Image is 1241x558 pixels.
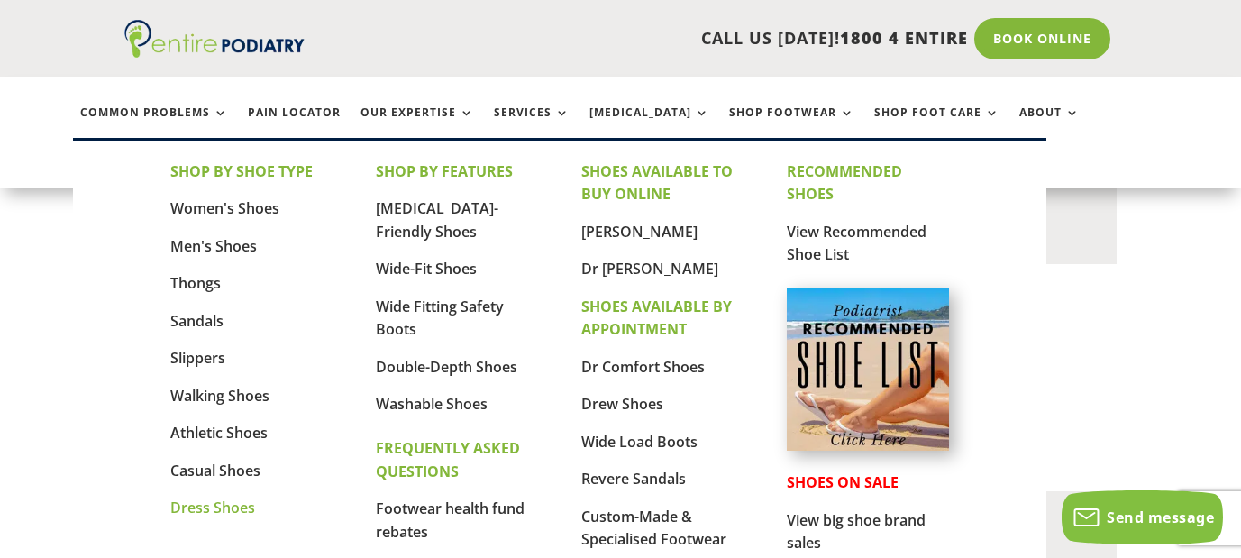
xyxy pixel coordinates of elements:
[170,161,313,181] strong: SHOP BY SHOE TYPE
[589,106,709,145] a: [MEDICAL_DATA]
[376,198,498,242] a: [MEDICAL_DATA]-Friendly Shoes
[124,43,305,61] a: Entire Podiatry
[729,106,854,145] a: Shop Footwear
[376,259,477,279] a: Wide-Fit Shoes
[170,498,255,517] a: Dress Shoes
[581,469,686,489] a: Revere Sandals
[1062,490,1223,544] button: Send message
[581,432,698,452] a: Wide Load Boots
[376,357,517,377] a: Double-Depth Shoes
[787,472,899,492] strong: SHOES ON SALE
[581,357,705,377] a: Dr Comfort Shoes
[170,198,279,218] a: Women's Shoes
[360,106,474,145] a: Our Expertise
[581,161,733,205] strong: SHOES AVAILABLE TO BUY ONLINE
[494,106,570,145] a: Services
[170,311,224,331] a: Sandals
[248,106,341,145] a: Pain Locator
[974,18,1110,59] a: Book Online
[170,386,269,406] a: Walking Shoes
[581,394,663,414] a: Drew Shoes
[581,222,698,242] a: [PERSON_NAME]
[170,273,221,293] a: Thongs
[170,461,260,480] a: Casual Shoes
[1019,106,1080,145] a: About
[170,423,268,443] a: Athletic Shoes
[787,222,926,265] a: View Recommended Shoe List
[581,297,732,340] strong: SHOES AVAILABLE BY APPOINTMENT
[351,27,969,50] p: CALL US [DATE]!
[80,106,228,145] a: Common Problems
[170,236,257,256] a: Men's Shoes
[170,348,225,368] a: Slippers
[787,161,902,205] strong: RECOMMENDED SHOES
[1107,508,1214,527] span: Send message
[840,27,968,49] span: 1800 4 ENTIRE
[787,436,949,454] a: Podiatrist Recommended Shoe List Australia
[376,297,504,340] a: Wide Fitting Safety Boots
[376,394,488,414] a: Washable Shoes
[376,499,525,542] a: Footwear health fund rebates
[376,438,520,481] strong: FREQUENTLY ASKED QUESTIONS
[376,161,513,181] strong: SHOP BY FEATURES
[874,106,999,145] a: Shop Foot Care
[787,510,926,553] a: View big shoe brand sales
[581,507,726,550] a: Custom-Made & Specialised Footwear
[581,259,718,279] a: Dr [PERSON_NAME]
[787,288,949,450] img: podiatrist-recommended-shoe-list-australia-entire-podiatry
[124,20,305,58] img: logo (1)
